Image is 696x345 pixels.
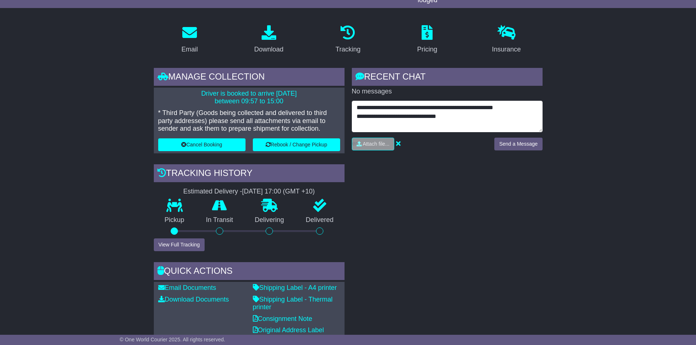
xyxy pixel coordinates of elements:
p: In Transit [195,216,244,224]
button: Rebook / Change Pickup [253,138,340,151]
div: Insurance [492,45,521,54]
div: Estimated Delivery - [154,188,345,196]
p: Delivered [295,216,345,224]
div: Tracking [335,45,360,54]
button: Cancel Booking [158,138,246,151]
p: Driver is booked to arrive [DATE] between 09:57 to 15:00 [158,90,340,106]
p: Pickup [154,216,195,224]
div: Manage collection [154,68,345,88]
a: Consignment Note [253,315,312,322]
a: Tracking [331,23,365,57]
a: Insurance [487,23,526,57]
div: Email [181,45,198,54]
div: RECENT CHAT [352,68,543,88]
div: Quick Actions [154,262,345,282]
button: View Full Tracking [154,238,205,251]
a: Email [176,23,202,57]
a: Pricing [412,23,442,57]
a: Original Address Label [253,326,324,334]
a: Shipping Label - Thermal printer [253,296,333,311]
a: Email Documents [158,284,216,291]
div: Tracking history [154,164,345,184]
a: Shipping Label - A4 printer [253,284,337,291]
a: Download Documents [158,296,229,303]
div: Pricing [417,45,437,54]
div: Download [254,45,284,54]
p: No messages [352,88,543,96]
div: [DATE] 17:00 (GMT +10) [242,188,315,196]
button: Send a Message [494,138,542,150]
a: Download [250,23,288,57]
span: © One World Courier 2025. All rights reserved. [120,337,225,342]
p: * Third Party (Goods being collected and delivered to third party addresses) please send all atta... [158,109,340,133]
p: Delivering [244,216,295,224]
